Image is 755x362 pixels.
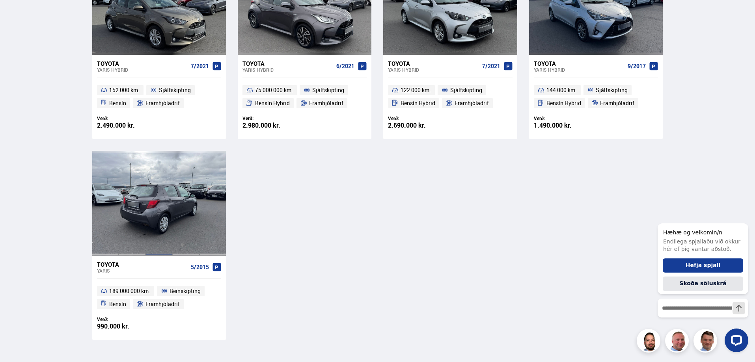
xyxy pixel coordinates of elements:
span: Bensín Hybrid [401,98,435,108]
div: Yaris HYBRID [388,67,479,72]
span: Sjálfskipting [159,85,191,95]
span: Bensín [109,98,126,108]
div: 2.490.000 kr. [97,122,159,129]
a: Toyota Yaris 5/2015 189 000 000 km. Beinskipting Bensín Framhjóladrif Verð: 990.000 kr. [92,256,226,340]
div: Verð: [97,115,159,121]
div: Toyota [388,60,479,67]
div: Yaris [97,268,188,273]
a: Toyota Yaris HYBRID 9/2017 144 000 km. Sjálfskipting Bensín Hybrid Framhjóladrif Verð: 1.490.000 kr. [529,55,663,139]
div: Verð: [242,115,305,121]
span: 7/2021 [482,63,500,69]
div: Yaris HYBRID [534,67,625,72]
span: Bensín Hybrid [255,98,290,108]
span: Bensín Hybrid [546,98,581,108]
span: 7/2021 [191,63,209,69]
div: Verð: [97,316,159,322]
a: Toyota Yaris HYBRID 7/2021 152 000 km. Sjálfskipting Bensín Framhjóladrif Verð: 2.490.000 kr. [92,55,226,139]
div: 2.980.000 kr. [242,122,305,129]
span: 144 000 km. [546,85,577,95]
span: 5/2015 [191,264,209,270]
div: Toyota [97,60,188,67]
div: Verð: [534,115,596,121]
span: 122 000 km. [401,85,431,95]
div: 2.690.000 kr. [388,122,450,129]
span: Sjálfskipting [450,85,482,95]
div: Toyota [534,60,625,67]
img: nhp88E3Fdnt1Opn2.png [638,330,662,354]
span: Framhjóladrif [309,98,343,108]
div: Verð: [388,115,450,121]
span: Sjálfskipting [596,85,628,95]
div: Toyota [242,60,333,67]
span: Beinskipting [170,286,201,296]
div: 990.000 kr. [97,323,159,330]
span: Framhjóladrif [145,299,180,309]
div: Toyota [97,261,188,268]
span: 152 000 km. [109,85,140,95]
span: 189 000 000 km. [109,286,150,296]
span: Framhjóladrif [600,98,634,108]
span: 6/2021 [336,63,354,69]
iframe: LiveChat chat widget [651,209,751,358]
span: Sjálfskipting [312,85,344,95]
a: Toyota Yaris HYBRID 7/2021 122 000 km. Sjálfskipting Bensín Hybrid Framhjóladrif Verð: 2.690.000 kr. [383,55,517,139]
div: 1.490.000 kr. [534,122,596,129]
a: Toyota Yaris HYBRID 6/2021 75 000 000 km. Sjálfskipting Bensín Hybrid Framhjóladrif Verð: 2.980.0... [238,55,371,139]
div: Yaris HYBRID [242,67,333,72]
span: 75 000 000 km. [255,85,293,95]
div: Yaris HYBRID [97,67,188,72]
span: Framhjóladrif [455,98,489,108]
span: Bensín [109,299,126,309]
span: Framhjóladrif [145,98,180,108]
span: 9/2017 [628,63,646,69]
